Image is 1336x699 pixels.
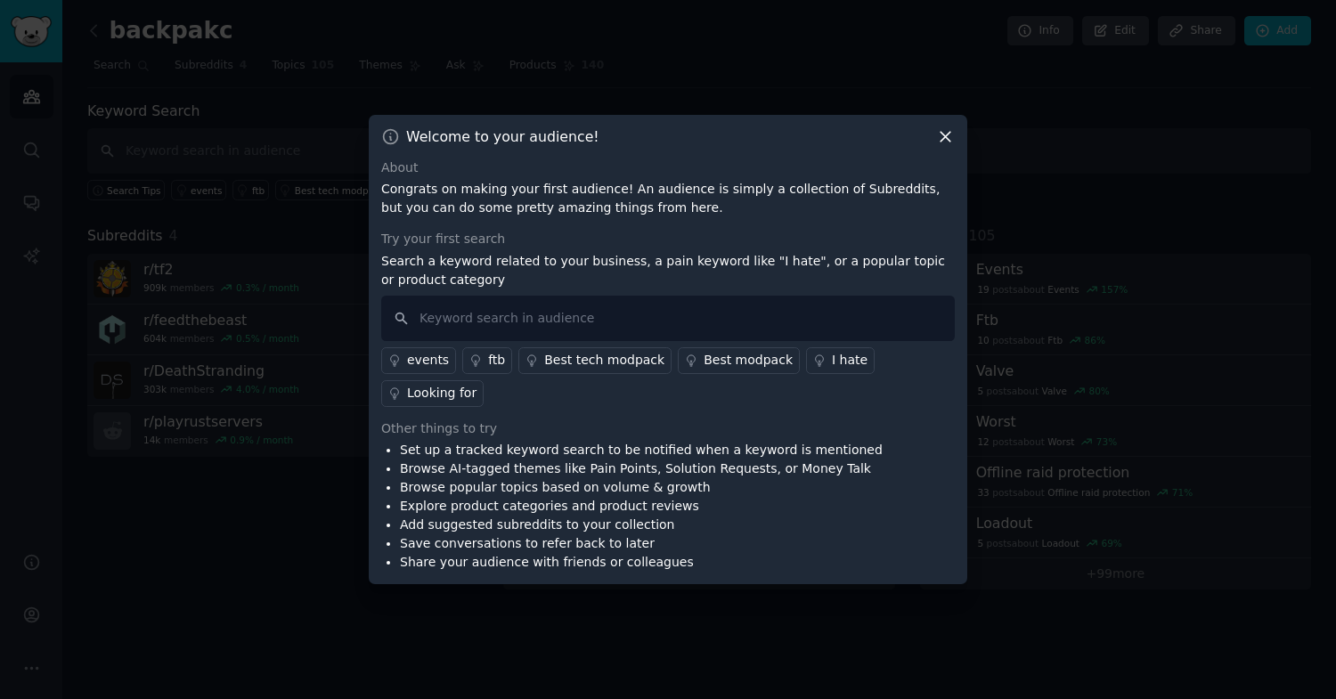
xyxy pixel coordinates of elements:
[488,351,505,370] div: ftb
[832,351,868,370] div: I hate
[381,252,955,289] p: Search a keyword related to your business, a pain keyword like "I hate", or a popular topic or pr...
[544,351,664,370] div: Best tech modpack
[400,516,883,534] li: Add suggested subreddits to your collection
[806,347,875,374] a: I hate
[407,351,449,370] div: events
[462,347,512,374] a: ftb
[704,351,793,370] div: Best modpack
[400,553,883,572] li: Share your audience with friends or colleagues
[400,459,883,478] li: Browse AI-tagged themes like Pain Points, Solution Requests, or Money Talk
[400,478,883,497] li: Browse popular topics based on volume & growth
[407,384,477,402] div: Looking for
[400,534,883,553] li: Save conversations to refer back to later
[400,497,883,516] li: Explore product categories and product reviews
[381,158,955,177] div: About
[381,419,955,438] div: Other things to try
[381,380,484,407] a: Looking for
[381,230,955,248] div: Try your first search
[381,180,955,217] p: Congrats on making your first audience! An audience is simply a collection of Subreddits, but you...
[381,347,456,374] a: events
[518,347,672,374] a: Best tech modpack
[381,296,955,341] input: Keyword search in audience
[400,441,883,459] li: Set up a tracked keyword search to be notified when a keyword is mentioned
[678,347,800,374] a: Best modpack
[406,127,599,146] h3: Welcome to your audience!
